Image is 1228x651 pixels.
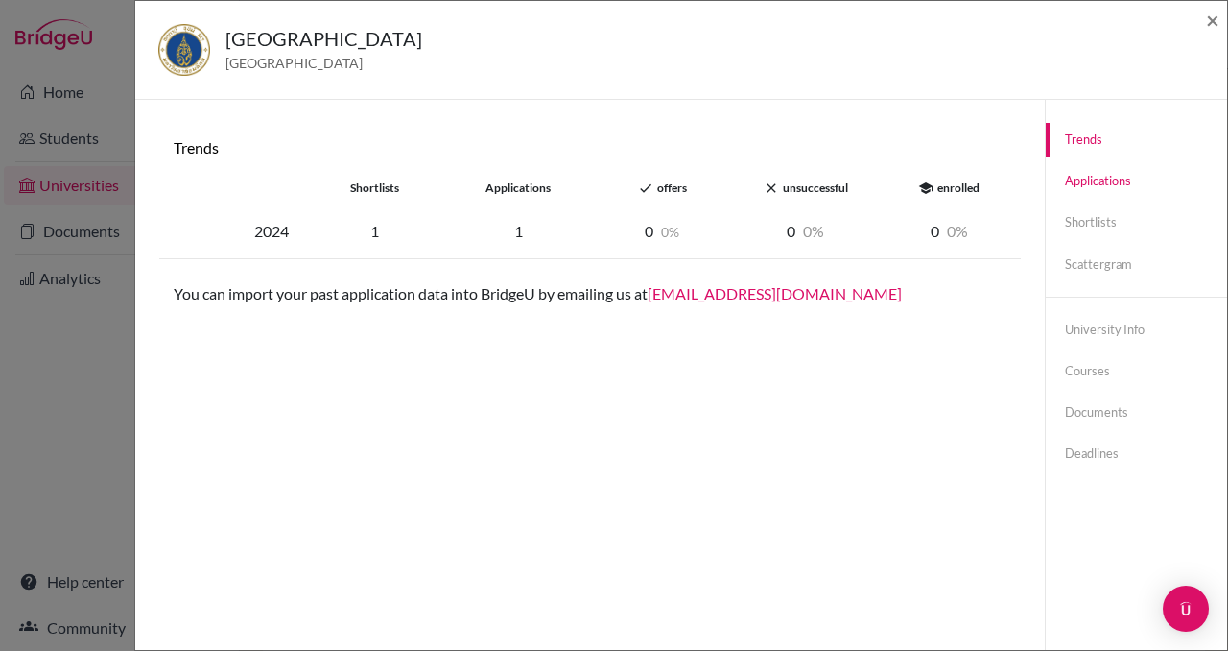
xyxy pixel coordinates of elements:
div: 2024 [159,220,303,243]
a: Shortlists [1046,205,1227,239]
div: 0 [878,220,1022,243]
h6: Trends [174,138,1006,157]
div: 1 [303,220,447,243]
h5: [GEOGRAPHIC_DATA] [225,24,422,53]
i: school [918,181,933,196]
i: close [764,181,779,196]
span: enrolled [937,181,980,195]
span: 0 [661,224,679,240]
a: Scattergram [1046,248,1227,281]
a: Trends [1046,123,1227,157]
a: Applications [1046,164,1227,198]
div: Open Intercom Messenger [1163,586,1209,632]
span: [GEOGRAPHIC_DATA] [225,53,422,73]
button: Close [1206,9,1219,32]
div: 1 [446,220,590,243]
a: [EMAIL_ADDRESS][DOMAIN_NAME] [648,284,902,302]
span: unsuccessful [783,181,848,195]
a: Courses [1046,354,1227,388]
div: shortlists [303,180,447,197]
p: You can import your past application data into BridgeU by emailing us at [174,282,1006,305]
div: applications [446,180,590,197]
a: University info [1046,313,1227,347]
span: 0 [803,222,824,240]
img: th_mah_2grbuqty.jpeg [158,24,210,76]
span: 0 [947,222,968,240]
div: 0 [734,220,878,243]
a: Documents [1046,396,1227,429]
span: × [1206,6,1219,34]
i: done [638,181,653,196]
span: offers [657,181,687,195]
div: 0 [590,220,734,243]
a: Deadlines [1046,437,1227,470]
